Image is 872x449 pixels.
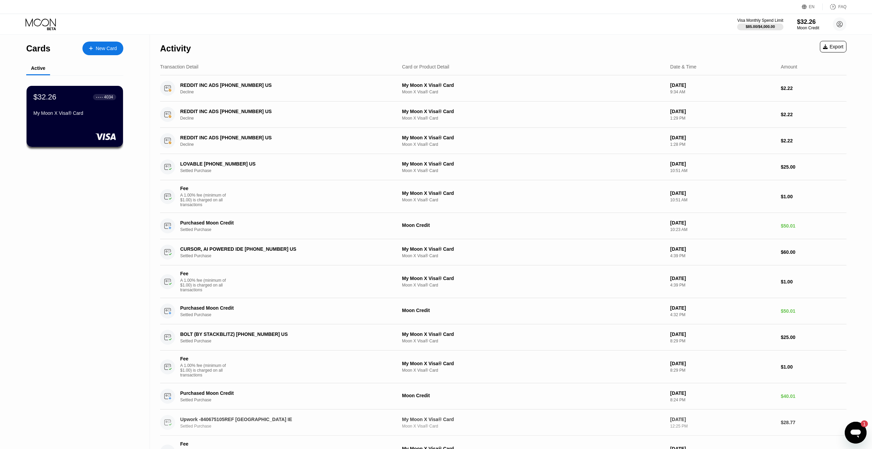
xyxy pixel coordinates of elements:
div: Moon X Visa® Card [402,253,665,258]
div: $1.00 [781,364,846,370]
div: 1:29 PM [670,116,776,121]
div: Moon X Visa® Card [402,168,665,173]
div: Moon X Visa® Card [402,142,665,147]
div: Transaction Detail [160,64,198,69]
div: Purchased Moon CreditSettled PurchaseMoon Credit[DATE]4:32 PM$50.01 [160,298,846,324]
div: Purchased Moon Credit [180,305,378,311]
div: Visa Monthly Spend Limit$85.00/$4,000.00 [737,18,783,30]
div: 10:23 AM [670,227,776,232]
div: $32.26● ● ● ●4034My Moon X Visa® Card [27,86,123,147]
div: New Card [82,42,123,55]
div: My Moon X Visa® Card [402,417,665,422]
div: Purchased Moon Credit [180,390,378,396]
div: [DATE] [670,82,776,88]
div: Settled Purchase [180,253,393,258]
div: Settled Purchase [180,168,393,173]
div: My Moon X Visa® Card [33,110,116,116]
div: [DATE] [670,220,776,226]
div: REDDIT INC ADS [PHONE_NUMBER] USDeclineMy Moon X Visa® CardMoon X Visa® Card[DATE]9:34 AM$2.22 [160,75,846,102]
div: 9:34 AM [670,90,776,94]
div: Settled Purchase [180,312,393,317]
div: Decline [180,116,393,121]
div: [DATE] [670,109,776,114]
div: My Moon X Visa® Card [402,82,665,88]
div: A 1.00% fee (minimum of $1.00) is charged on all transactions [180,363,231,377]
div: Moon X Visa® Card [402,198,665,202]
div: Amount [781,64,797,69]
div: CURSOR, AI POWERED IDE [PHONE_NUMBER] US [180,246,378,252]
div: $2.22 [781,86,846,91]
div: FAQ [823,3,846,10]
div: 8:29 PM [670,368,776,373]
div: Export [823,44,843,49]
div: FeeA 1.00% fee (minimum of $1.00) is charged on all transactionsMy Moon X Visa® CardMoon X Visa® ... [160,265,846,298]
div: 4034 [104,95,113,99]
div: My Moon X Visa® Card [402,331,665,337]
div: LOVABLE [PHONE_NUMBER] US [180,161,378,167]
div: Upwork -840675105REF [GEOGRAPHIC_DATA] IE [180,417,378,422]
div: $25.00 [781,335,846,340]
div: REDDIT INC ADS [PHONE_NUMBER] US [180,109,378,114]
div: FAQ [838,4,846,9]
div: REDDIT INC ADS [PHONE_NUMBER] USDeclineMy Moon X Visa® CardMoon X Visa® Card[DATE]1:28 PM$2.22 [160,128,846,154]
div: Purchased Moon Credit [180,220,378,226]
div: Moon X Visa® Card [402,368,665,373]
div: 10:51 AM [670,168,776,173]
div: EN [802,3,823,10]
div: My Moon X Visa® Card [402,135,665,140]
div: 10:51 AM [670,198,776,202]
div: FeeA 1.00% fee (minimum of $1.00) is charged on all transactionsMy Moon X Visa® CardMoon X Visa® ... [160,351,846,383]
div: 4:39 PM [670,253,776,258]
div: Moon X Visa® Card [402,90,665,94]
div: 4:39 PM [670,283,776,288]
div: [DATE] [670,305,776,311]
div: Visa Monthly Spend Limit [737,18,783,23]
div: BOLT (BY STACKBLITZ) [PHONE_NUMBER] USSettled PurchaseMy Moon X Visa® CardMoon X Visa® Card[DATE]... [160,324,846,351]
div: Activity [160,44,191,53]
div: $50.01 [781,223,846,229]
div: [DATE] [670,331,776,337]
div: REDDIT INC ADS [PHONE_NUMBER] US [180,82,378,88]
div: [DATE] [670,161,776,167]
div: LOVABLE [PHONE_NUMBER] USSettled PurchaseMy Moon X Visa® CardMoon X Visa® Card[DATE]10:51 AM$25.00 [160,154,846,180]
div: $60.00 [781,249,846,255]
div: Date & Time [670,64,697,69]
div: Moon X Visa® Card [402,424,665,429]
div: Moon X Visa® Card [402,283,665,288]
div: My Moon X Visa® Card [402,246,665,252]
div: $85.00 / $4,000.00 [746,25,775,29]
div: Fee [180,186,228,191]
div: Moon Credit [402,393,665,398]
div: Fee [180,441,228,447]
div: Settled Purchase [180,424,393,429]
div: Moon Credit [402,308,665,313]
div: $2.22 [781,138,846,143]
div: Moon X Visa® Card [402,116,665,121]
div: 8:24 PM [670,398,776,402]
div: REDDIT INC ADS [PHONE_NUMBER] US [180,135,378,140]
div: Moon X Visa® Card [402,339,665,343]
div: $2.22 [781,112,846,117]
div: $50.01 [781,308,846,314]
div: Card or Product Detail [402,64,449,69]
div: A 1.00% fee (minimum of $1.00) is charged on all transactions [180,193,231,207]
div: Fee [180,271,228,276]
div: ● ● ● ● [96,96,103,98]
div: REDDIT INC ADS [PHONE_NUMBER] USDeclineMy Moon X Visa® CardMoon X Visa® Card[DATE]1:29 PM$2.22 [160,102,846,128]
div: Settled Purchase [180,398,393,402]
div: $32.26Moon Credit [797,18,819,30]
div: $1.00 [781,279,846,284]
div: New Card [96,46,117,51]
div: [DATE] [670,417,776,422]
div: Fee [180,356,228,361]
div: FeeA 1.00% fee (minimum of $1.00) is charged on all transactionsMy Moon X Visa® CardMoon X Visa® ... [160,180,846,213]
div: CURSOR, AI POWERED IDE [PHONE_NUMBER] USSettled PurchaseMy Moon X Visa® CardMoon X Visa® Card[DAT... [160,239,846,265]
div: $28.77 [781,420,846,425]
div: Moon Credit [402,222,665,228]
div: $32.26 [797,18,819,26]
iframe: Number of unread messages [854,420,868,427]
div: 8:29 PM [670,339,776,343]
div: Active [31,65,45,71]
div: Settled Purchase [180,227,393,232]
div: Purchased Moon CreditSettled PurchaseMoon Credit[DATE]10:23 AM$50.01 [160,213,846,239]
